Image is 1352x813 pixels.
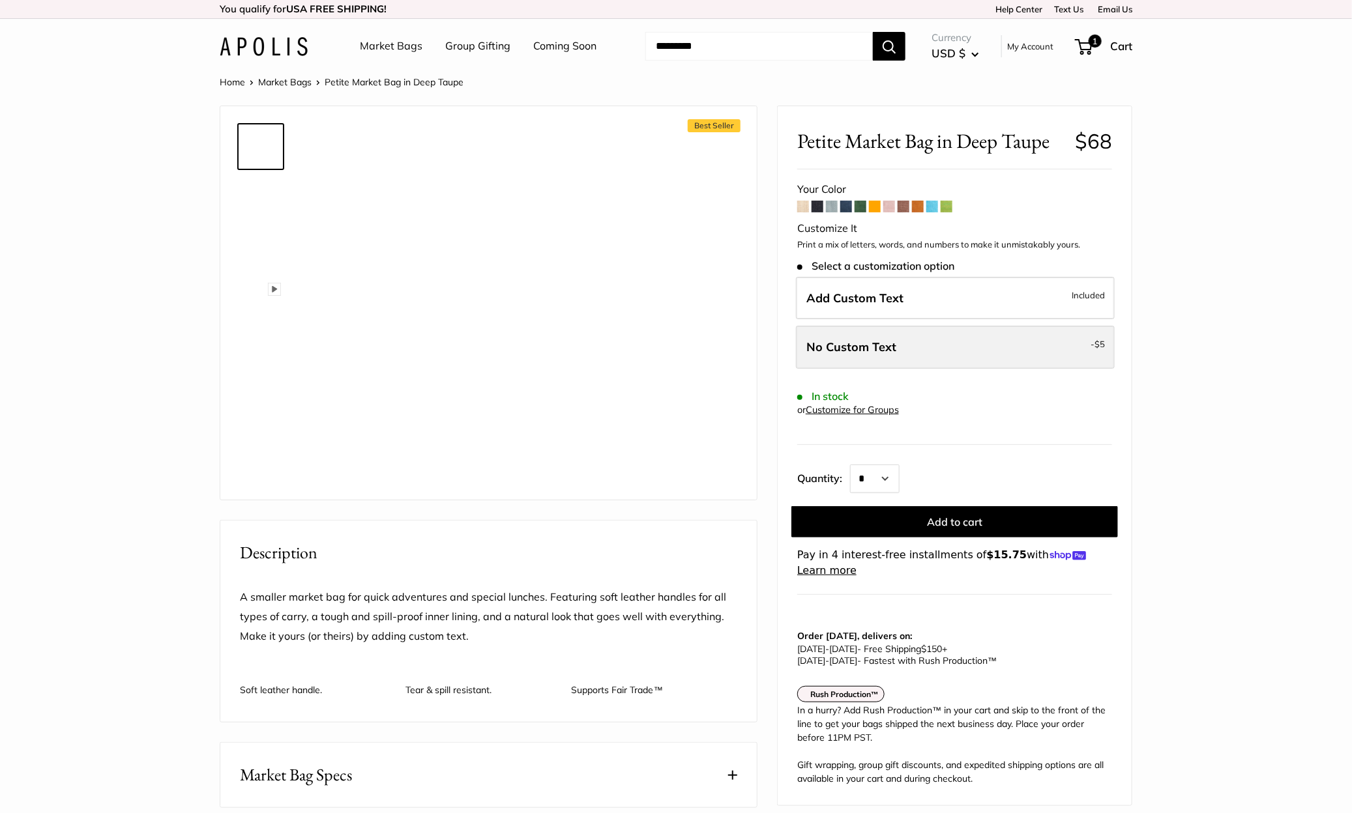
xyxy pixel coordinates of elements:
[791,506,1118,537] button: Add to cart
[237,227,284,274] a: Petite Market Bag in Deep Taupe
[797,655,825,666] span: [DATE]
[237,279,284,326] a: Petite Market Bag in Deep Taupe
[873,32,905,61] button: Search
[360,36,422,56] a: Market Bags
[932,43,979,64] button: USD $
[240,672,392,696] p: Soft leather handle.
[237,436,284,483] a: Petite Market Bag in Deep Taupe
[1095,339,1105,349] span: $5
[240,762,352,788] span: Market Bag Specs
[797,401,899,419] div: or
[1089,35,1102,48] span: 1
[237,175,284,222] a: Petite Market Bag in Deep Taupe
[806,291,904,306] span: Add Custom Text
[797,238,1112,251] p: Print a mix of letters, words, and numbers to make it unmistakably yours.
[797,704,1112,786] div: In a hurry? Add Rush Production™ in your cart and skip to the front of the line to get your bags ...
[688,119,741,132] span: Best Seller
[797,180,1112,199] div: Your Color
[797,655,997,666] span: - Fastest with Rush Production™
[806,339,896,354] span: No Custom Text
[237,123,284,170] a: Petite Market Bag in Deep Taupe
[237,384,284,431] a: Petite Market Bag in Deep Taupe
[797,390,849,403] span: In stock
[825,655,829,666] span: -
[797,630,912,642] strong: Order [DATE], delivers on:
[240,588,737,646] p: A smaller market bag for quick adventures and special lunches. Featuring soft leather handles for...
[991,4,1042,14] a: Help Center
[921,643,942,655] span: $150
[258,76,312,88] a: Market Bags
[797,461,850,493] label: Quantity:
[445,36,510,56] a: Group Gifting
[645,32,873,61] input: Search...
[1091,336,1105,352] span: -
[1110,39,1132,53] span: Cart
[932,46,965,60] span: USD $
[325,76,463,88] span: Petite Market Bag in Deep Taupe
[829,643,857,655] span: [DATE]
[220,76,245,88] a: Home
[1072,287,1105,303] span: Included
[237,332,284,378] a: Petite Market Bag in Deep Taupe
[220,743,757,807] button: Market Bag Specs
[797,260,954,272] span: Select a customization option
[405,672,558,696] p: Tear & spill resistant.
[810,689,879,699] strong: Rush Production™
[797,643,825,655] span: [DATE]
[220,74,463,91] nav: Breadcrumb
[932,29,979,47] span: Currency
[240,540,737,565] h2: Description
[797,129,1065,153] span: Petite Market Bag in Deep Taupe
[825,643,829,655] span: -
[1054,4,1083,14] a: Text Us
[797,643,1106,666] p: - Free Shipping +
[572,672,724,696] p: Supports Fair Trade™
[220,37,308,56] img: Apolis
[796,326,1115,369] label: Leave Blank
[829,655,857,666] span: [DATE]
[1093,4,1132,14] a: Email Us
[796,277,1115,320] label: Add Custom Text
[1007,38,1053,54] a: My Account
[286,3,387,15] strong: USA FREE SHIPPING!
[1075,128,1112,154] span: $68
[797,219,1112,238] div: Customize It
[1076,36,1132,57] a: 1 Cart
[806,404,899,416] a: Customize for Groups
[533,36,596,56] a: Coming Soon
